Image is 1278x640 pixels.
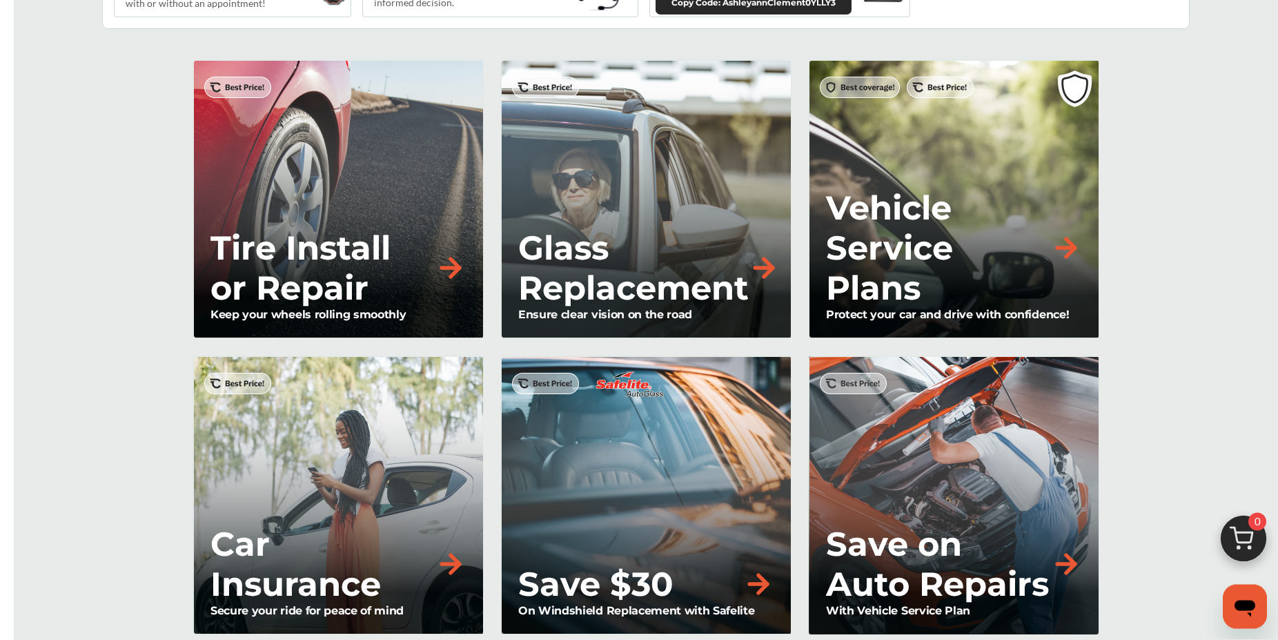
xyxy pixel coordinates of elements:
[826,188,1051,309] p: Vehicle Service Plans
[518,565,674,605] p: Save $30
[826,525,1051,605] p: Save on Auto Repairs
[749,253,779,284] img: right-arrow-orange.79f929b2.svg
[518,605,774,618] p: On Windshield Replacement with Safelite
[826,309,1081,322] p: Protect your car and drive with confidence!
[1248,513,1266,531] span: 0
[1210,510,1277,576] img: cart_icon.3d0951e8.svg
[518,309,774,322] p: Ensure clear vision on the road
[808,356,1099,636] a: Save on Auto RepairsWith Vehicle Service Plan
[1051,550,1081,580] img: right-arrow-orange.79f929b2.svg
[518,229,749,309] p: Glass Replacement
[743,570,774,600] img: right-arrow-orange.79f929b2.svg
[808,60,1099,340] a: Vehicle Service PlansProtect your car and drive with confidence!
[500,60,792,340] a: Glass ReplacementEnsure clear vision on the road
[500,356,792,636] a: Save $30On Windshield Replacement with Safelite
[1051,233,1081,264] img: right-arrow-orange.79f929b2.svg
[826,605,1081,618] p: With Vehicle Service Plan
[1223,585,1267,629] iframe: Button to launch messaging window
